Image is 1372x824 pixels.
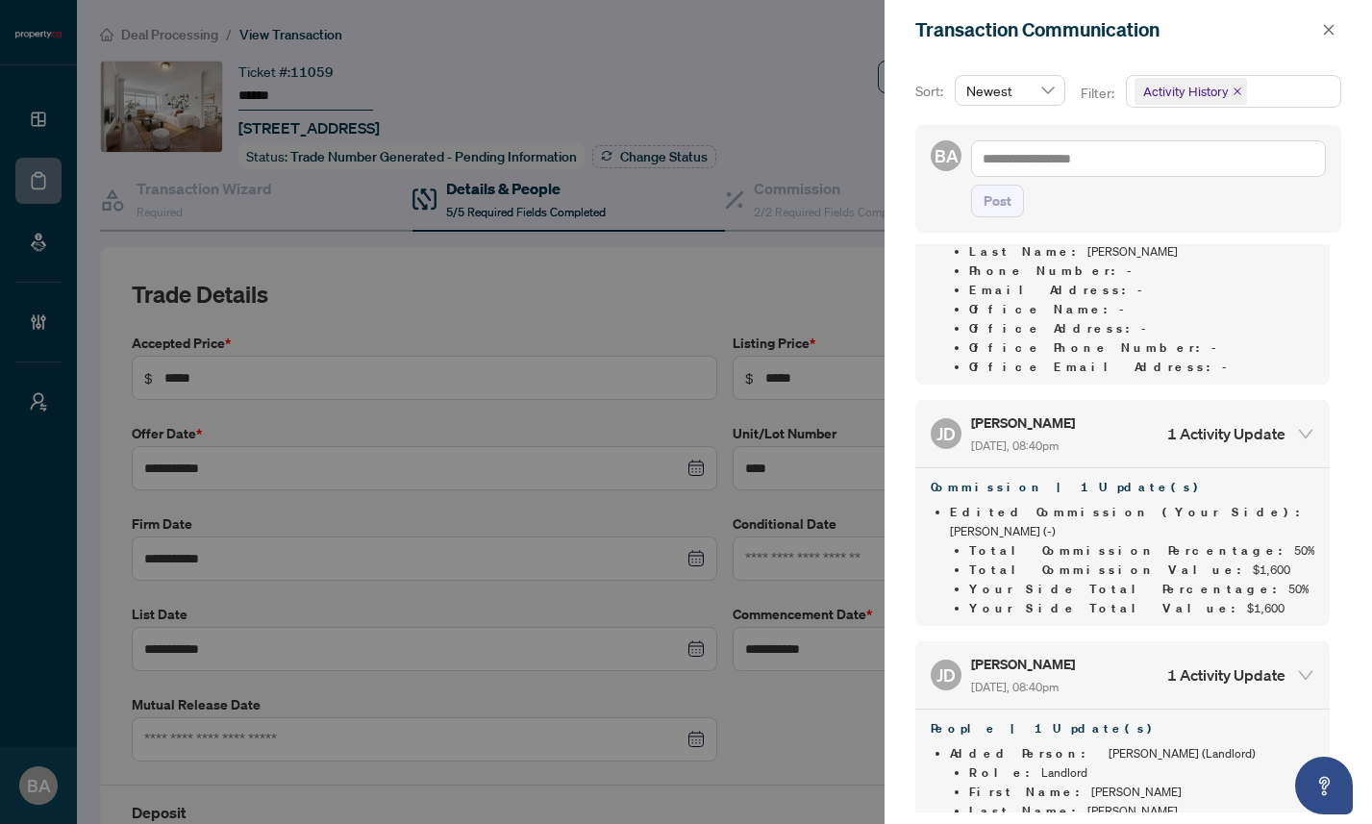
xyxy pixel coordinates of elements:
span: Edited Commission (Your Side) : [950,504,1311,520]
h5: [PERSON_NAME] [971,653,1078,675]
span: close [1322,23,1335,37]
div: Transaction Communication [915,15,1316,44]
li: 50% [969,580,1314,599]
span: [DATE], 08:40pm [971,680,1059,694]
span: Total Commission Value : [969,562,1253,578]
span: Added Person : [950,745,1109,762]
span: expanded [1297,425,1314,442]
span: Office Name : [969,301,1119,317]
li: [PERSON_NAME] [969,242,1314,262]
span: JD [936,662,956,688]
li: 50% [969,541,1314,561]
div: JD[PERSON_NAME] [DATE], 08:40pm1 Activity Update [915,400,1330,467]
h4: Commission | 1 Update(s) [931,476,1314,499]
span: Last Name : [969,243,1087,260]
p: Filter: [1081,83,1117,104]
span: BA [935,142,959,169]
span: close [1233,87,1242,96]
li: [PERSON_NAME] [969,783,1314,802]
li: - [969,281,1314,300]
span: Total Commission Percentage : [969,542,1294,559]
h4: 1 Activity Update [1167,422,1285,445]
li: - [969,300,1314,319]
li: - [969,262,1314,281]
li: $1,600 [969,599,1314,618]
h4: People | 1 Update(s) [931,717,1314,740]
li: Landlord [969,763,1314,783]
span: Office Phone Number : [969,339,1211,356]
span: Office Address : [969,320,1141,337]
p: Sort: [915,81,947,102]
span: Role : [969,764,1041,781]
span: Activity History [1143,82,1229,101]
li: [PERSON_NAME] [969,802,1314,821]
span: JD [936,420,956,447]
li: [PERSON_NAME] (Agent) [950,185,1314,377]
li: $1,600 [969,561,1314,580]
h4: 1 Activity Update [1167,663,1285,687]
div: JD[PERSON_NAME] [DATE], 08:40pm1 Activity Update [915,641,1330,709]
span: First Name : [969,784,1091,800]
h5: [PERSON_NAME] [971,412,1078,434]
span: expanded [1297,666,1314,684]
li: [PERSON_NAME] (-) [950,503,1314,618]
span: Office Email Address : [969,359,1222,375]
button: Open asap [1295,757,1353,814]
span: Activity History [1135,78,1247,105]
li: - [969,338,1314,358]
li: - [969,358,1314,377]
span: [DATE], 08:40pm [971,438,1059,453]
span: Phone Number : [969,262,1127,279]
span: Your Side Total Percentage : [969,581,1288,597]
span: Email Address : [969,282,1137,298]
li: - [969,319,1314,338]
span: Your Side Total Value : [969,600,1247,616]
button: Post [971,185,1024,217]
span: Last Name : [969,803,1087,819]
span: Newest [966,76,1054,105]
